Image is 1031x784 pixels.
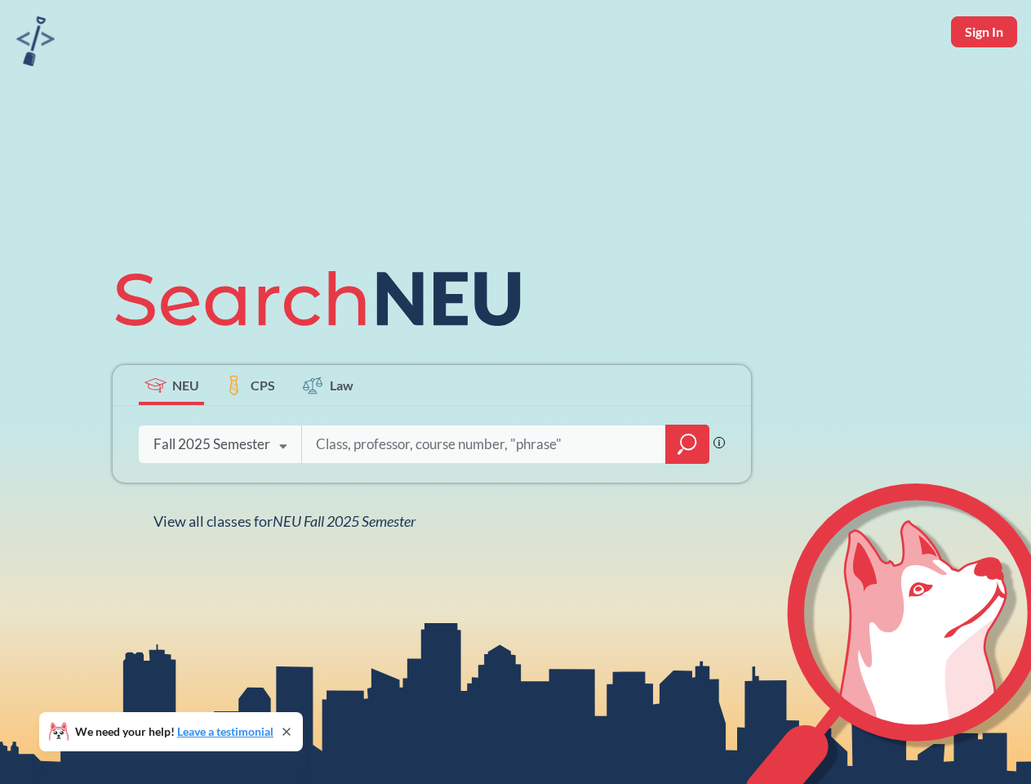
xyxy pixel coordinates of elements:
img: sandbox logo [16,16,55,66]
span: CPS [251,376,275,394]
svg: magnifying glass [678,433,697,456]
a: sandbox logo [16,16,55,71]
div: magnifying glass [665,425,709,464]
span: NEU Fall 2025 Semester [273,512,416,530]
button: Sign In [951,16,1017,47]
a: Leave a testimonial [177,724,273,738]
div: Fall 2025 Semester [153,435,270,453]
span: Law [330,376,353,394]
input: Class, professor, course number, "phrase" [314,427,654,461]
span: We need your help! [75,726,273,737]
span: NEU [172,376,199,394]
span: View all classes for [153,512,416,530]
